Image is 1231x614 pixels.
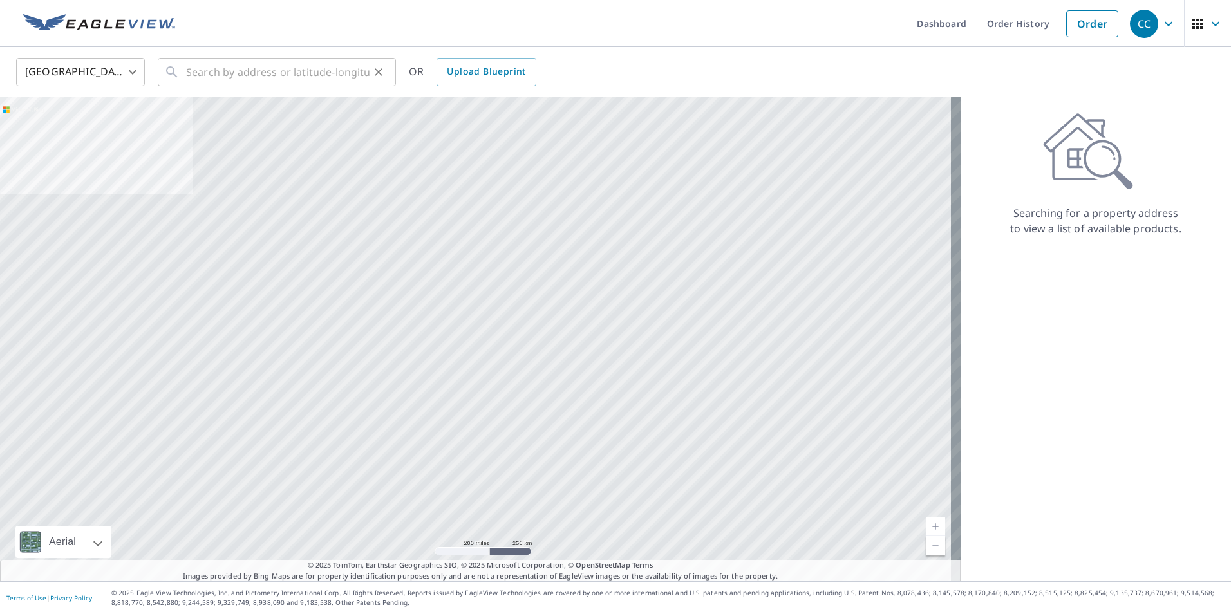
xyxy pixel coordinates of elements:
[1010,205,1182,236] p: Searching for a property address to view a list of available products.
[409,58,536,86] div: OR
[447,64,525,80] span: Upload Blueprint
[16,54,145,90] div: [GEOGRAPHIC_DATA]
[6,594,92,602] p: |
[111,588,1225,608] p: © 2025 Eagle View Technologies, Inc. and Pictometry International Corp. All Rights Reserved. Repo...
[23,14,175,33] img: EV Logo
[576,560,630,570] a: OpenStreetMap
[1066,10,1118,37] a: Order
[632,560,653,570] a: Terms
[1130,10,1158,38] div: CC
[437,58,536,86] a: Upload Blueprint
[370,63,388,81] button: Clear
[6,593,46,602] a: Terms of Use
[186,54,370,90] input: Search by address or latitude-longitude
[45,526,80,558] div: Aerial
[926,536,945,555] a: Current Level 5, Zoom Out
[926,517,945,536] a: Current Level 5, Zoom In
[15,526,111,558] div: Aerial
[50,593,92,602] a: Privacy Policy
[308,560,653,571] span: © 2025 TomTom, Earthstar Geographics SIO, © 2025 Microsoft Corporation, ©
